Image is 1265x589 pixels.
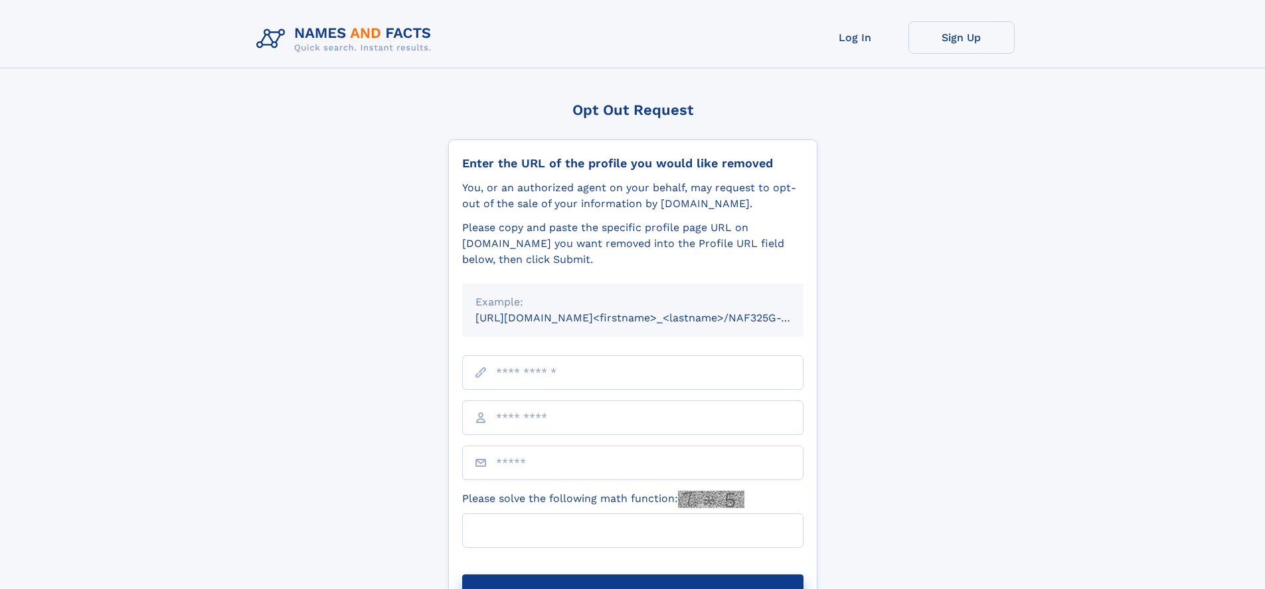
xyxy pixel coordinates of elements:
[475,311,829,324] small: [URL][DOMAIN_NAME]<firstname>_<lastname>/NAF325G-xxxxxxxx
[462,491,744,508] label: Please solve the following math function:
[462,156,803,171] div: Enter the URL of the profile you would like removed
[908,21,1015,54] a: Sign Up
[802,21,908,54] a: Log In
[475,294,790,310] div: Example:
[462,220,803,268] div: Please copy and paste the specific profile page URL on [DOMAIN_NAME] you want removed into the Pr...
[462,180,803,212] div: You, or an authorized agent on your behalf, may request to opt-out of the sale of your informatio...
[251,21,442,57] img: Logo Names and Facts
[448,102,817,118] div: Opt Out Request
